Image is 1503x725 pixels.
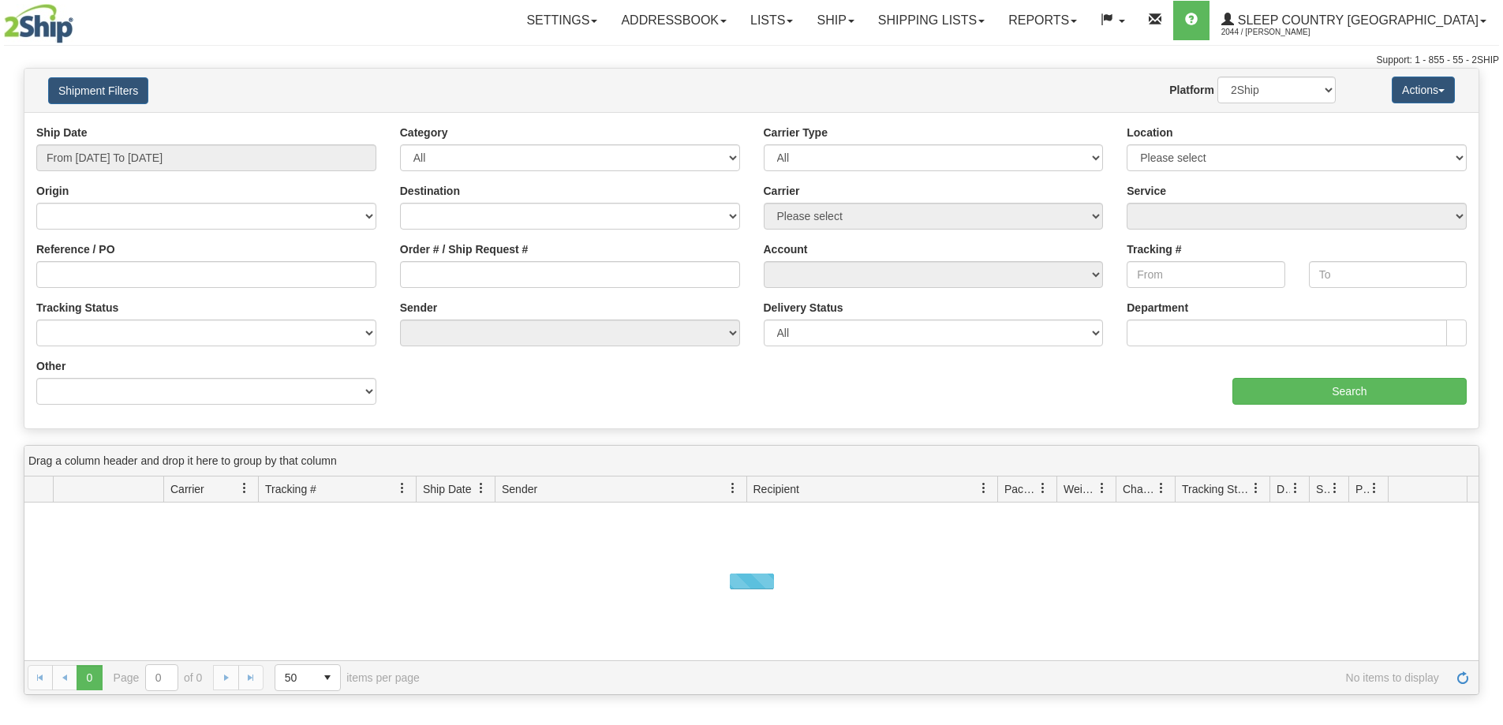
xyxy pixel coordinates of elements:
[1064,481,1097,497] span: Weight
[764,183,800,199] label: Carrier
[77,665,102,690] span: Page 0
[1004,481,1038,497] span: Packages
[1030,475,1056,502] a: Packages filter column settings
[275,664,341,691] span: Page sizes drop down
[48,77,148,104] button: Shipment Filters
[1148,475,1175,502] a: Charge filter column settings
[1309,261,1467,288] input: To
[1277,481,1290,497] span: Delivery Status
[1316,481,1329,497] span: Shipment Issues
[36,241,115,257] label: Reference / PO
[1361,475,1388,502] a: Pickup Status filter column settings
[514,1,609,40] a: Settings
[389,475,416,502] a: Tracking # filter column settings
[1322,475,1348,502] a: Shipment Issues filter column settings
[1127,261,1284,288] input: From
[1169,82,1214,98] label: Platform
[400,241,529,257] label: Order # / Ship Request #
[400,183,460,199] label: Destination
[1232,378,1467,405] input: Search
[764,300,843,316] label: Delivery Status
[866,1,996,40] a: Shipping lists
[1243,475,1269,502] a: Tracking Status filter column settings
[4,4,73,43] img: logo2044.jpg
[970,475,997,502] a: Recipient filter column settings
[265,481,316,497] span: Tracking #
[1123,481,1156,497] span: Charge
[36,125,88,140] label: Ship Date
[1127,125,1172,140] label: Location
[468,475,495,502] a: Ship Date filter column settings
[1282,475,1309,502] a: Delivery Status filter column settings
[36,183,69,199] label: Origin
[1127,183,1166,199] label: Service
[114,664,203,691] span: Page of 0
[1210,1,1498,40] a: Sleep Country [GEOGRAPHIC_DATA] 2044 / [PERSON_NAME]
[805,1,866,40] a: Ship
[423,481,471,497] span: Ship Date
[400,125,448,140] label: Category
[720,475,746,502] a: Sender filter column settings
[400,300,437,316] label: Sender
[1355,481,1369,497] span: Pickup Status
[1089,475,1116,502] a: Weight filter column settings
[315,665,340,690] span: select
[1182,481,1251,497] span: Tracking Status
[285,670,305,686] span: 50
[502,481,537,497] span: Sender
[1234,13,1479,27] span: Sleep Country [GEOGRAPHIC_DATA]
[36,358,65,374] label: Other
[442,671,1439,684] span: No items to display
[609,1,738,40] a: Addressbook
[1127,300,1188,316] label: Department
[996,1,1089,40] a: Reports
[753,481,799,497] span: Recipient
[1221,24,1340,40] span: 2044 / [PERSON_NAME]
[738,1,805,40] a: Lists
[170,481,204,497] span: Carrier
[1392,77,1455,103] button: Actions
[1467,282,1501,443] iframe: chat widget
[1127,241,1181,257] label: Tracking #
[4,54,1499,67] div: Support: 1 - 855 - 55 - 2SHIP
[1450,665,1475,690] a: Refresh
[764,125,828,140] label: Carrier Type
[764,241,808,257] label: Account
[275,664,420,691] span: items per page
[36,300,118,316] label: Tracking Status
[24,446,1479,476] div: grid grouping header
[231,475,258,502] a: Carrier filter column settings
